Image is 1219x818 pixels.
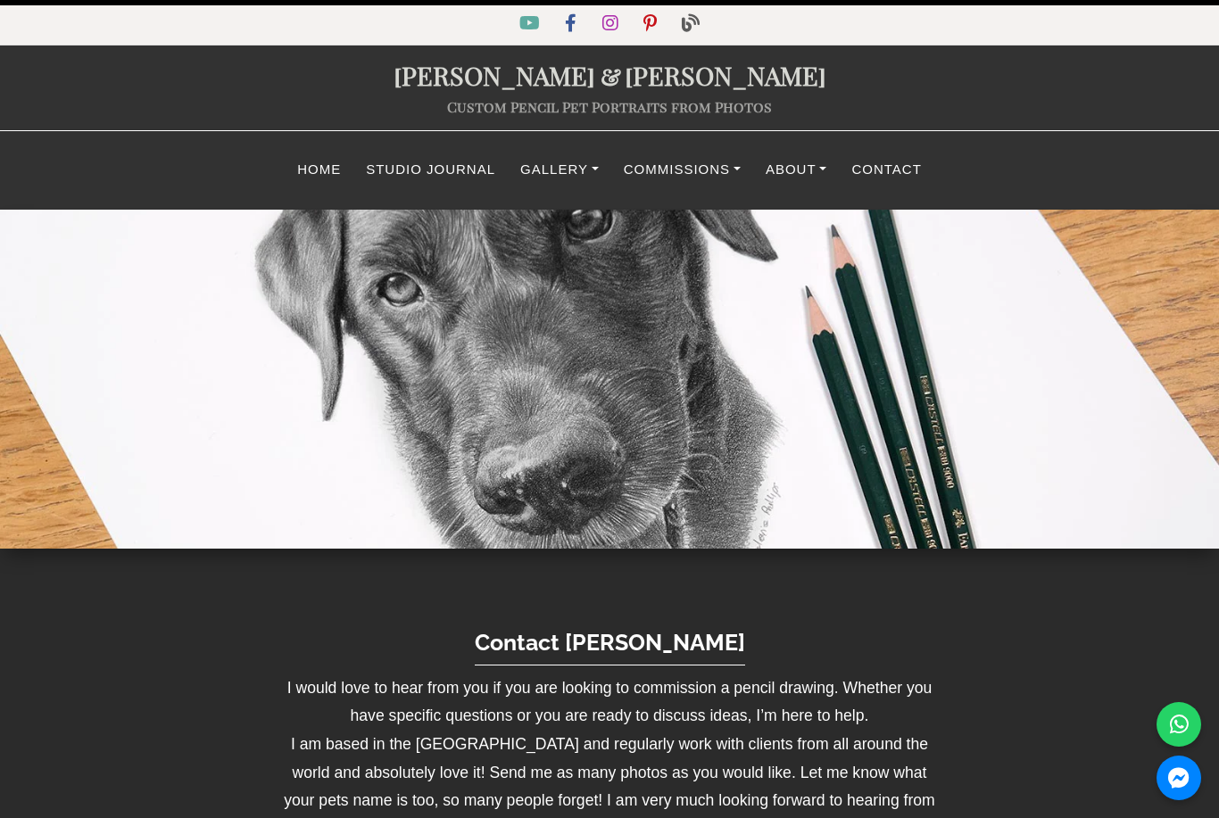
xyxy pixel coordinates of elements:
a: Pinterest [633,17,671,32]
a: Custom Pencil Pet Portraits from Photos [447,97,772,116]
span: & [595,58,625,92]
a: [PERSON_NAME]&[PERSON_NAME] [394,58,826,92]
a: YouTube [509,17,554,32]
a: WhatsApp [1157,702,1201,747]
a: Commissions [611,153,753,187]
a: Home [285,153,353,187]
a: Contact [839,153,933,187]
a: Facebook [554,17,591,32]
a: Studio Journal [353,153,508,187]
a: Messenger [1157,756,1201,800]
a: Blog [671,17,710,32]
a: Instagram [592,17,633,32]
h1: Contact [PERSON_NAME] [475,602,745,665]
a: About [753,153,840,187]
a: Gallery [508,153,611,187]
